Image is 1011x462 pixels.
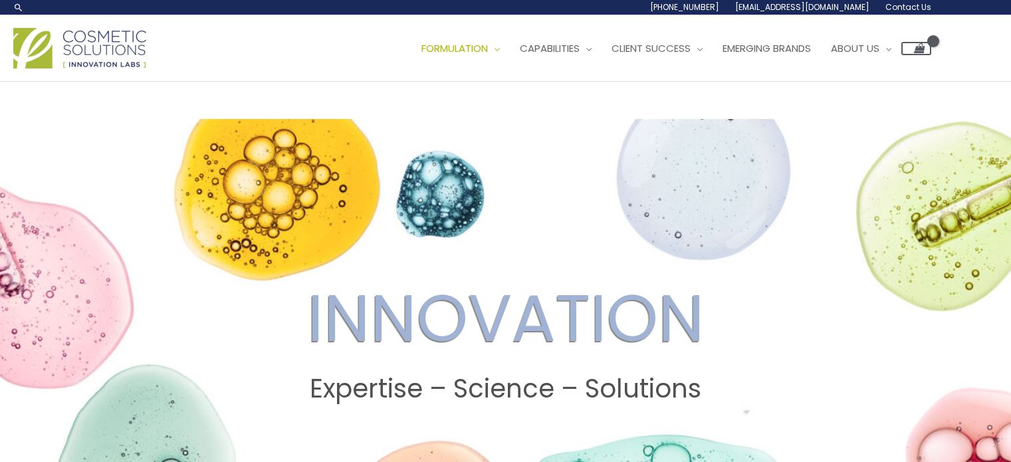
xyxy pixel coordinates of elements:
[520,41,580,55] span: Capabilities
[13,2,24,13] a: Search icon link
[885,1,931,13] span: Contact Us
[13,279,998,358] h2: INNOVATION
[510,29,602,68] a: Capabilities
[612,41,691,55] span: Client Success
[831,41,879,55] span: About Us
[821,29,901,68] a: About Us
[650,1,719,13] span: [PHONE_NUMBER]
[723,41,811,55] span: Emerging Brands
[13,374,998,404] h2: Expertise – Science – Solutions
[13,28,146,68] img: Cosmetic Solutions Logo
[735,1,869,13] span: [EMAIL_ADDRESS][DOMAIN_NAME]
[401,29,931,68] nav: Site Navigation
[602,29,713,68] a: Client Success
[421,41,488,55] span: Formulation
[411,29,510,68] a: Formulation
[713,29,821,68] a: Emerging Brands
[901,42,931,55] a: View Shopping Cart, empty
